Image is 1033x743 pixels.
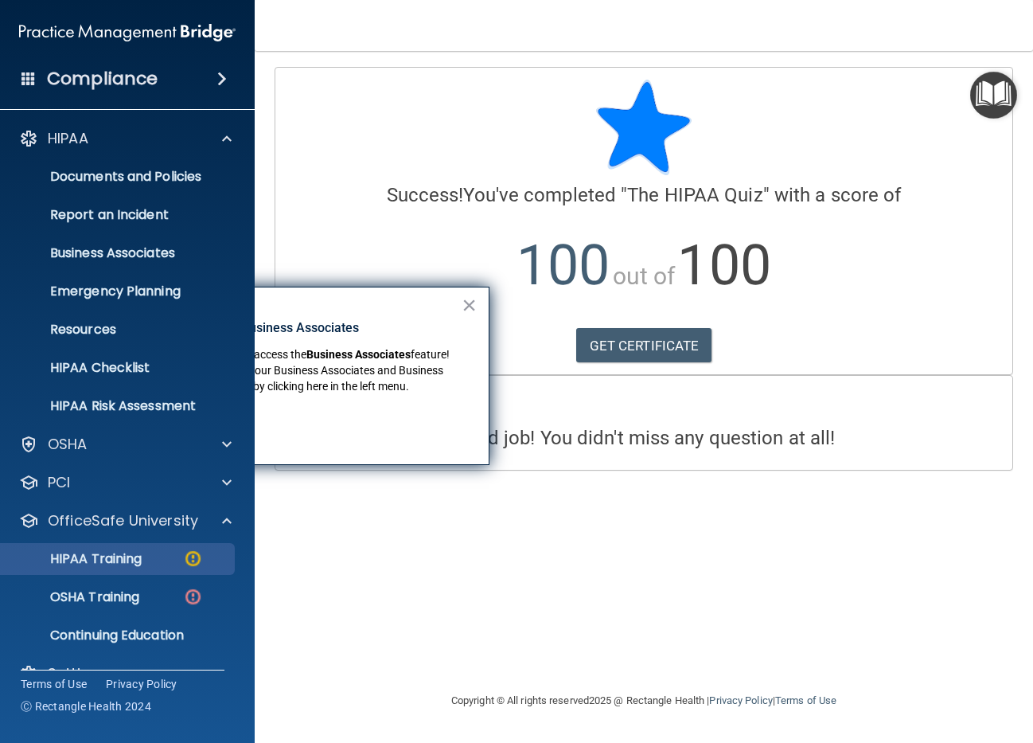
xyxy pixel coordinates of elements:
[387,184,464,206] span: Success!
[970,72,1017,119] button: Open Resource Center
[140,348,452,392] span: feature! You can now manage your Business Associates and Business Associate Agreements by clickin...
[10,398,228,414] p: HIPAA Risk Assessment
[183,549,203,569] img: warning-circle.0cc9ac19.png
[287,185,1000,205] h4: You've completed " " with a score of
[10,169,228,185] p: Documents and Policies
[677,233,770,298] span: 100
[516,233,610,298] span: 100
[48,664,107,683] p: Settings
[10,284,228,299] p: Emergency Planning
[627,184,762,206] span: The HIPAA Quiz
[106,676,177,692] a: Privacy Policy
[10,245,228,261] p: Business Associates
[21,676,87,692] a: Terms of Use
[21,698,151,714] span: Ⓒ Rectangle Health 2024
[613,262,676,290] span: out of
[287,428,1000,448] h4: Good job! You didn't miss any question at all!
[48,473,70,492] p: PCI
[19,17,236,49] img: PMB logo
[48,511,198,530] p: OfficeSafe University
[353,675,934,726] div: Copyright © All rights reserved 2025 @ Rectangle Health | |
[775,694,836,706] a: Terms of Use
[596,80,692,175] img: blue-star-rounded.9d042014.png
[462,292,477,318] button: Close
[287,397,1000,418] h4: Questions You Missed
[48,435,88,454] p: OSHA
[140,319,461,337] p: New Location for Business Associates
[10,360,228,376] p: HIPAA Checklist
[10,589,139,605] p: OSHA Training
[183,587,203,607] img: danger-circle.6113f641.png
[48,129,88,148] p: HIPAA
[47,68,158,90] h4: Compliance
[576,328,712,363] a: GET CERTIFICATE
[709,694,772,706] a: Privacy Policy
[10,628,228,643] p: Continuing Education
[10,322,228,338] p: Resources
[306,348,411,361] strong: Business Associates
[10,207,228,223] p: Report an Incident
[10,551,142,567] p: HIPAA Training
